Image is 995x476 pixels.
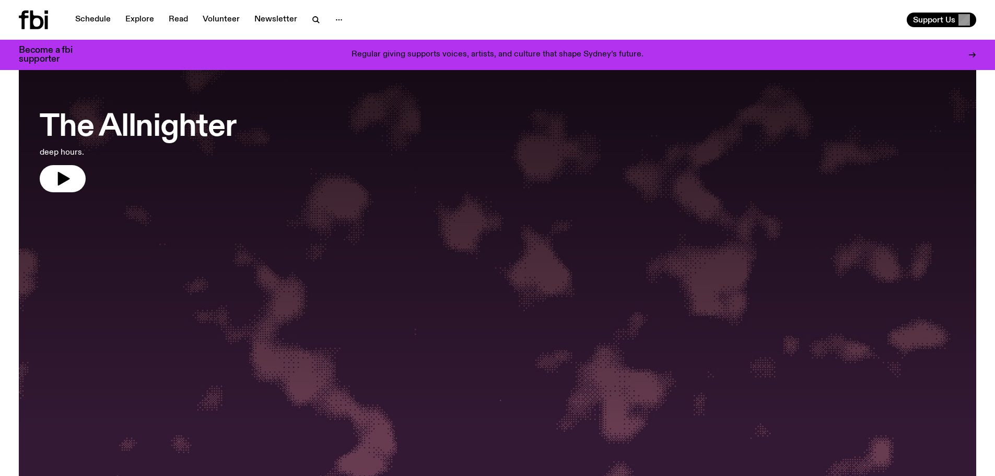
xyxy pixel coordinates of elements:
a: Explore [119,13,160,27]
a: Newsletter [248,13,303,27]
p: Regular giving supports voices, artists, and culture that shape Sydney’s future. [352,50,643,60]
a: The Allnighterdeep hours. [40,102,236,192]
h3: Become a fbi supporter [19,46,86,64]
a: Schedule [69,13,117,27]
p: deep hours. [40,146,236,159]
a: Read [162,13,194,27]
a: Volunteer [196,13,246,27]
h3: The Allnighter [40,113,236,142]
span: Support Us [913,15,955,25]
button: Support Us [907,13,976,27]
